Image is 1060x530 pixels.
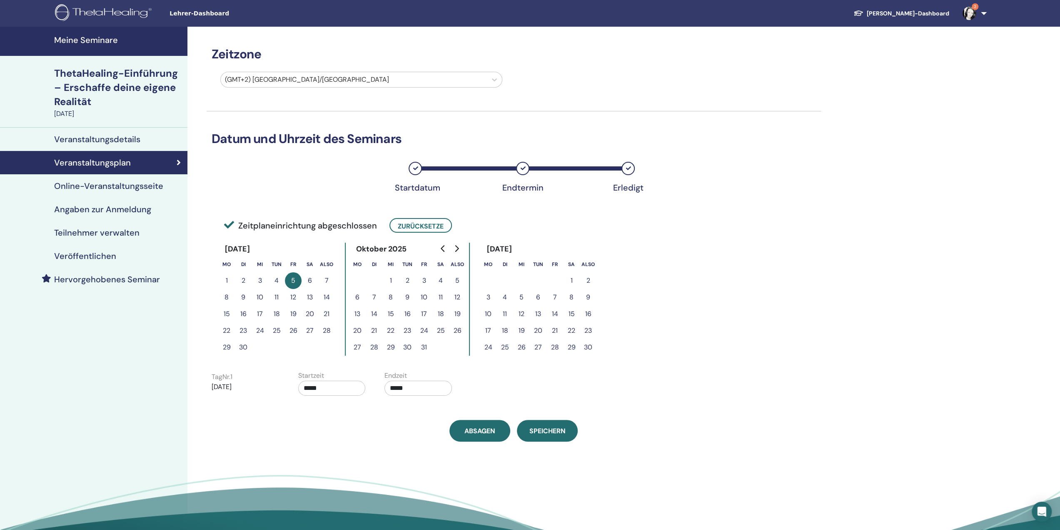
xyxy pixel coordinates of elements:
[534,326,542,335] font: 20
[432,256,449,272] th: Samstag
[389,218,452,233] button: Zurücksetze
[454,326,461,335] font: 26
[454,293,460,301] font: 12
[290,309,297,318] font: 19
[501,343,509,352] font: 25
[581,261,595,268] font: Also
[388,309,394,318] font: 15
[420,326,428,335] font: 24
[437,326,445,335] font: 25
[323,326,331,335] font: 28
[212,372,222,381] font: Tag
[486,293,490,301] font: 3
[552,261,558,268] font: Fr
[519,261,524,268] font: Mi
[569,309,575,318] font: 15
[388,261,394,268] font: Mi
[439,276,443,285] font: 4
[239,343,247,352] font: 30
[354,343,361,352] font: 27
[404,326,411,335] font: 23
[54,67,178,108] font: ThetaHealing-Einführung – Erschaffe deine eigene Realität
[484,261,492,268] font: Mo
[530,256,546,272] th: Donnerstag
[308,276,312,285] font: 6
[274,276,279,285] font: 4
[403,343,412,352] font: 30
[324,293,330,301] font: 14
[318,256,335,272] th: Sonntag
[437,261,444,268] font: Sa
[302,256,318,272] th: Samstag
[355,293,359,301] font: 6
[485,326,491,335] font: 17
[847,5,956,21] a: [PERSON_NAME]-Dashboard
[451,261,464,268] font: Also
[274,309,280,318] font: 18
[240,309,247,318] font: 16
[54,227,140,238] font: Teilnehmer verwalten
[613,182,643,193] font: Erledigt
[370,343,378,352] font: 28
[529,427,566,435] font: Speichern
[464,427,495,435] font: Absagen
[421,293,427,301] font: 10
[974,4,976,9] font: 3
[389,293,393,301] font: 8
[387,326,394,335] font: 22
[372,293,376,301] font: 7
[502,182,544,193] font: Endtermin
[421,309,427,318] font: 17
[307,261,313,268] font: Sa
[535,309,541,318] font: 13
[54,134,140,145] font: Veranstaltungsdetails
[222,372,230,381] font: Nr.
[398,221,444,230] font: Zurücksetze
[258,276,262,285] font: 3
[241,261,246,268] font: Di
[421,261,427,268] font: Fr
[517,420,578,442] button: Speichern
[170,10,229,17] font: Lehrer-Dashboard
[257,309,263,318] font: 17
[536,293,540,301] font: 6
[406,276,409,285] font: 2
[569,293,574,301] font: 8
[402,261,412,268] font: Tun
[546,256,563,272] th: Freitag
[324,309,329,318] font: 21
[404,309,411,318] font: 16
[212,131,402,147] font: Datum und Uhrzeit des Seminars
[533,261,543,268] font: Tun
[394,182,440,193] font: Startdatum
[55,4,155,23] img: logo.png
[438,309,444,318] font: 18
[235,256,252,272] th: Dienstag
[372,261,377,268] font: Di
[399,256,416,272] th: Donnerstag
[371,326,377,335] font: 21
[353,326,362,335] font: 20
[54,251,116,261] font: Veröffentlichen
[584,326,592,335] font: 23
[568,326,575,335] font: 22
[503,309,507,318] font: 11
[496,256,513,272] th: Dienstag
[568,343,576,352] font: 29
[551,343,559,352] font: 28
[480,256,496,272] th: Montag
[853,10,863,17] img: graduation-cap-white.svg
[484,343,492,352] font: 24
[963,7,976,20] img: default.jpg
[486,244,511,254] font: [DATE]
[586,276,590,285] font: 2
[503,261,507,268] font: Di
[54,35,118,45] font: Meine Seminare
[422,276,426,285] font: 3
[584,343,592,352] font: 30
[450,240,463,257] button: Zum nächsten Monat
[387,343,395,352] font: 29
[49,66,187,119] a: ThetaHealing-Einführung – Erschaffe deine eigene Realität[DATE]
[290,293,296,301] font: 12
[241,293,245,301] font: 9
